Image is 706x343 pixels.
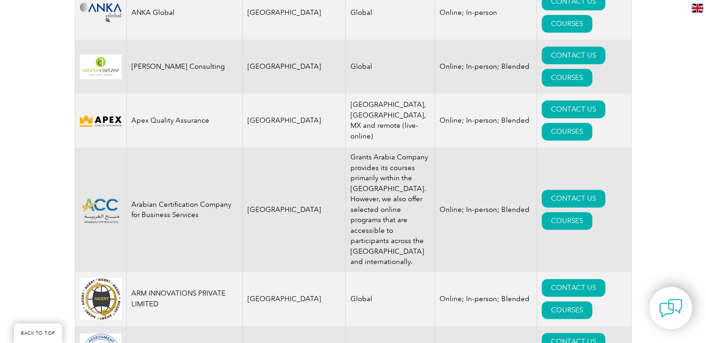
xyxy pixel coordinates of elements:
td: Online; In-person; Blended [435,272,537,326]
td: [GEOGRAPHIC_DATA] [242,40,346,93]
a: BACK TO TOP [14,323,62,343]
td: Arabian Certification Company for Business Services [126,147,242,272]
a: CONTACT US [542,190,605,207]
img: contact-chat.png [659,297,682,320]
td: [GEOGRAPHIC_DATA] [242,147,346,272]
a: CONTACT US [542,279,605,297]
img: 492f51fa-3263-f011-bec1-000d3acb86eb-logo.png [80,194,122,224]
a: COURSES [542,123,592,140]
td: Global [346,272,435,326]
td: Grants Arabia Company provides its courses primarily within the [GEOGRAPHIC_DATA]. However, we al... [346,147,435,272]
a: COURSES [542,69,592,86]
td: [PERSON_NAME] Consulting [126,40,242,93]
td: [GEOGRAPHIC_DATA] [242,272,346,326]
img: d4f7149c-8dc9-ef11-a72f-002248108aed-logo.jpg [80,277,122,320]
td: Online; In-person; Blended [435,93,537,147]
td: Online; In-person; Blended [435,40,537,93]
a: COURSES [542,15,592,33]
a: CONTACT US [542,100,605,118]
img: 4c453107-f848-ef11-a316-002248944286-logo.png [80,54,122,79]
img: cdfe6d45-392f-f011-8c4d-000d3ad1ee32-logo.png [80,113,122,128]
td: [GEOGRAPHIC_DATA], [GEOGRAPHIC_DATA], MX and remote (live-online) [346,93,435,147]
a: CONTACT US [542,46,605,64]
img: c09c33f4-f3a0-ea11-a812-000d3ae11abd-logo.png [80,3,122,22]
td: Apex Quality Assurance [126,93,242,147]
td: Global [346,40,435,93]
td: Online; In-person; Blended [435,147,537,272]
img: en [692,4,703,13]
a: COURSES [542,212,592,230]
a: COURSES [542,301,592,319]
td: [GEOGRAPHIC_DATA] [242,93,346,147]
td: ARM INNOVATIONS PRIVATE LIMITED [126,272,242,326]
